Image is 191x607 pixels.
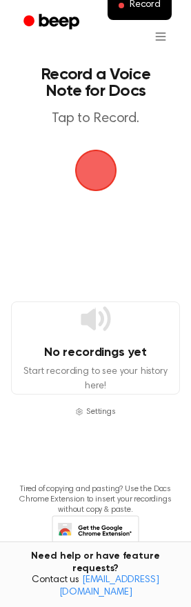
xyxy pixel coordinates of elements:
img: Beep Logo [75,150,117,191]
p: Start recording to see your history here! [12,365,179,394]
a: [EMAIL_ADDRESS][DOMAIN_NAME] [59,575,159,597]
button: Settings [75,406,116,418]
button: Open menu [144,20,177,53]
span: Settings [86,406,116,418]
h4: No recordings yet [12,344,179,362]
p: Tap to Record. [25,110,166,128]
h1: Record a Voice Note for Docs [25,66,166,99]
a: Beep [14,9,92,36]
p: Tired of copying and pasting? Use the Docs Chrome Extension to insert your recordings without cop... [11,484,180,515]
span: Contact us [8,575,183,599]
